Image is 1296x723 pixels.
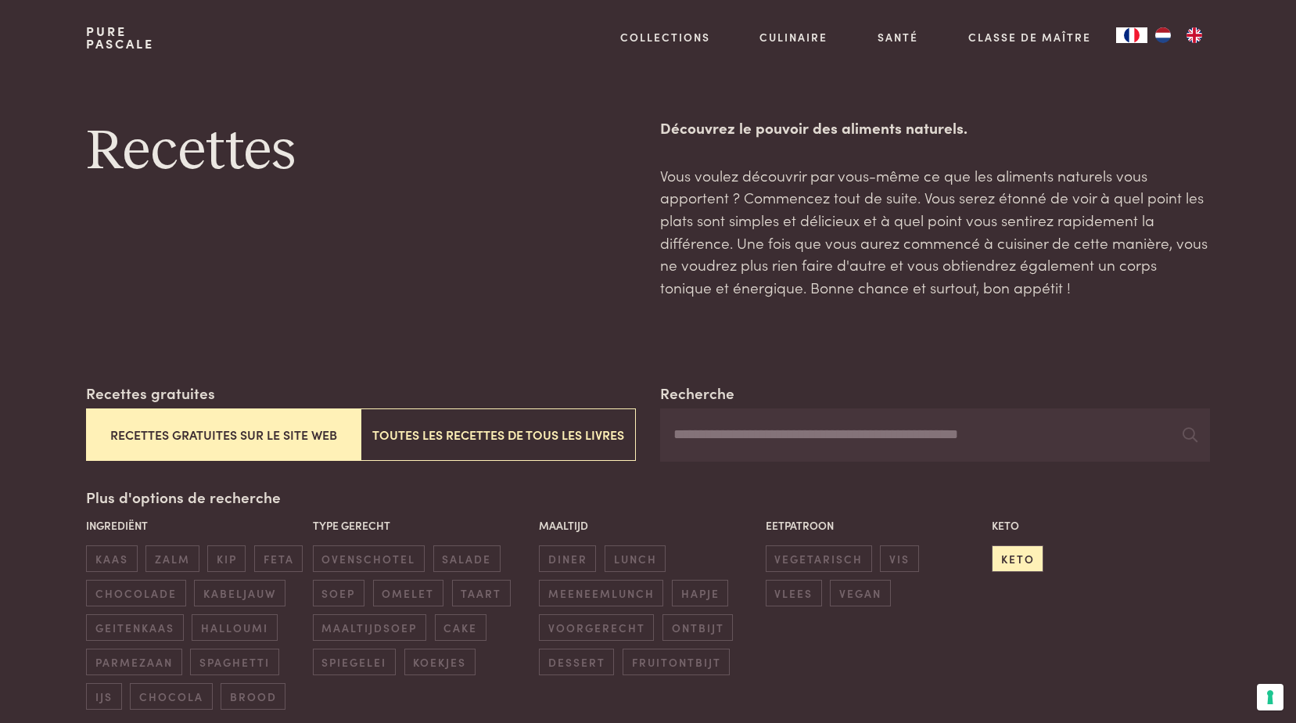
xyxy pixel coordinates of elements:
[1116,27,1147,43] a: FR
[766,545,872,571] span: vegetarisch
[660,164,1209,299] p: Vous voulez découvrir par vous-même ce que les aliments naturels vous apportent ? Commencez tout ...
[620,29,710,45] a: Collections
[605,545,666,571] span: lunch
[190,649,278,674] span: spaghetti
[404,649,476,674] span: koekjes
[313,517,531,534] p: Type gerecht
[539,614,654,640] span: voorgerecht
[759,29,828,45] a: Culinaire
[539,517,757,534] p: Maaltijd
[1116,27,1210,43] aside: Language selected: Français
[86,117,635,187] h1: Recettes
[1147,27,1179,43] a: NL
[192,614,277,640] span: halloumi
[194,580,285,606] span: kabeljauw
[313,649,396,674] span: spiegelei
[1147,27,1210,43] ul: Language list
[539,649,614,674] span: dessert
[992,545,1043,571] span: keto
[672,580,728,606] span: hapje
[86,408,361,461] button: Recettes gratuites sur le site web
[313,545,425,571] span: ovenschotel
[313,614,426,640] span: maaltijdsoep
[830,580,890,606] span: vegan
[145,545,199,571] span: zalm
[452,580,511,606] span: taart
[86,382,215,405] label: Recettes gratuites
[968,29,1091,45] a: Classe de maître
[539,545,596,571] span: diner
[880,545,918,571] span: vis
[86,649,181,674] span: parmezaan
[373,580,443,606] span: omelet
[766,580,822,606] span: vlees
[86,614,183,640] span: geitenkaas
[313,580,364,606] span: soep
[86,580,185,606] span: chocolade
[992,517,1210,534] p: Keto
[433,545,501,571] span: salade
[86,545,137,571] span: kaas
[623,649,730,674] span: fruitontbijt
[660,117,968,138] strong: Découvrez le pouvoir des aliments naturels.
[221,683,285,709] span: brood
[207,545,246,571] span: kip
[435,614,486,640] span: cake
[539,580,663,606] span: meeneemlunch
[662,614,733,640] span: ontbijt
[86,517,304,534] p: Ingrediënt
[1179,27,1210,43] a: EN
[878,29,918,45] a: Santé
[660,382,734,405] label: Recherche
[766,517,984,534] p: Eetpatroon
[361,408,635,461] button: Toutes les recettes de tous les livres
[1116,27,1147,43] div: Language
[254,545,303,571] span: feta
[86,683,121,709] span: ijs
[1257,684,1283,710] button: Vos préférences en matière de consentement pour les technologies de suivi
[86,25,154,50] a: PurePascale
[130,683,212,709] span: chocola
